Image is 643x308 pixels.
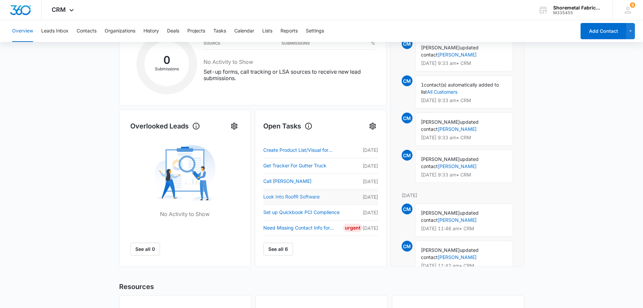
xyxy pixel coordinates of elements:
[438,254,477,260] a: [PERSON_NAME]
[438,163,477,169] a: [PERSON_NAME]
[438,126,477,132] a: [PERSON_NAME]
[438,52,477,57] a: [PERSON_NAME]
[263,193,343,201] a: Look Into RoofR Software
[438,217,477,223] a: [PERSON_NAME]
[363,209,378,216] p: [DATE]
[421,98,507,103] p: [DATE] 9:33 am • CRM
[402,204,412,214] span: CM
[143,20,159,42] button: History
[421,156,460,162] span: [PERSON_NAME]
[421,263,507,268] p: [DATE] 11:42 am • CRM
[263,121,313,131] h1: Open Tasks
[187,20,205,42] button: Projects
[282,42,310,45] h3: Submissions
[263,243,293,256] a: See all 6
[421,247,460,253] span: [PERSON_NAME]
[402,192,513,199] p: [DATE]
[402,241,412,252] span: CM
[160,210,210,218] p: No Activity to Show
[343,224,363,232] div: Urgent
[41,20,69,42] button: Leads Inbox
[371,42,375,45] h3: %
[204,69,375,81] p: Set-up forms, call tracking or LSA sources to receive new lead submissions.
[421,82,499,95] span: contact(s) automatically added to list
[204,42,220,45] h3: Source
[363,193,378,200] p: [DATE]
[234,20,254,42] button: Calendar
[213,20,226,42] button: Tasks
[263,146,343,154] a: Create Product List/Visual for Customers
[421,61,507,66] p: [DATE] 9:33 am • CRM
[427,89,457,95] a: All Customers
[363,178,378,185] p: [DATE]
[581,23,626,39] button: Add Contact
[402,75,412,86] span: CM
[263,162,343,170] a: Get Tracker For Gutter Truck
[144,66,189,72] p: Submissions
[167,20,179,42] button: Deals
[367,121,378,132] button: Settings
[630,2,635,8] div: notifications count
[306,20,324,42] button: Settings
[363,146,378,153] p: [DATE]
[262,20,272,42] button: Lists
[263,208,343,216] a: Set up Quickbook PCI Complience
[402,113,412,123] span: CM
[421,172,507,177] p: [DATE] 9:33 am • CRM
[144,56,189,65] h2: 0
[105,20,135,42] button: Organizations
[421,226,507,231] p: [DATE] 11:46 am • CRM
[421,135,507,140] p: [DATE] 9:33 am • CRM
[204,58,375,66] h3: No Activity to Show
[363,162,378,169] p: [DATE]
[421,45,460,50] span: [PERSON_NAME]
[402,150,412,161] span: CM
[77,20,97,42] button: Contacts
[553,10,602,15] div: account id
[280,20,298,42] button: Reports
[630,2,635,8] span: 6
[229,121,240,132] button: Settings
[119,282,524,292] h2: Resources
[12,20,33,42] button: Overview
[130,121,200,131] h1: Overlooked Leads
[402,38,412,49] span: CM
[421,119,460,125] span: [PERSON_NAME]
[52,6,66,13] span: CRM
[421,82,424,88] span: 1
[130,243,160,256] button: See all 0
[363,224,378,232] p: [DATE]
[553,5,602,10] div: account name
[263,224,343,232] a: Need Missing Contact Info for Contractors
[421,210,460,216] span: [PERSON_NAME]
[263,177,343,185] a: Call [PERSON_NAME]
